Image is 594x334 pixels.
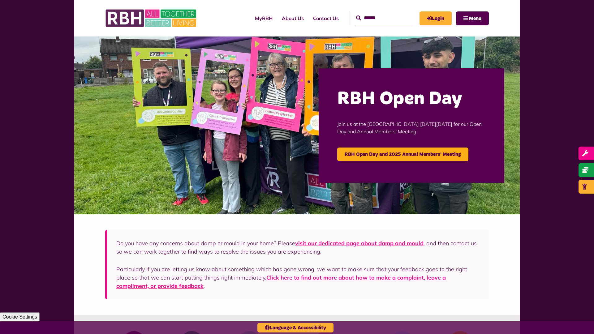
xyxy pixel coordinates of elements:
[74,36,520,214] img: Image (22)
[116,274,446,289] a: Click here to find out more about how to make a complaint, leave a compliment, or provide feedback
[469,16,481,21] span: Menu
[308,10,343,27] a: Contact Us
[277,10,308,27] a: About Us
[295,240,424,247] a: visit our dedicated page about damp and mould
[337,87,486,111] h2: RBH Open Day
[337,111,486,144] p: Join us at the [GEOGRAPHIC_DATA] [DATE][DATE] for our Open Day and Annual Members' Meeting
[566,306,594,334] iframe: Netcall Web Assistant for live chat
[456,11,489,25] button: Navigation
[420,11,452,25] a: MyRBH
[337,148,468,161] a: RBH Open Day and 2025 Annual Members' Meeting
[105,6,198,30] img: RBH
[116,265,480,290] p: Particularly if you are letting us know about something which has gone wrong, we want to make sur...
[257,323,334,332] button: Language & Accessibility
[116,239,480,256] p: Do you have any concerns about damp or mould in your home? Please , and then contact us so we can...
[250,10,277,27] a: MyRBH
